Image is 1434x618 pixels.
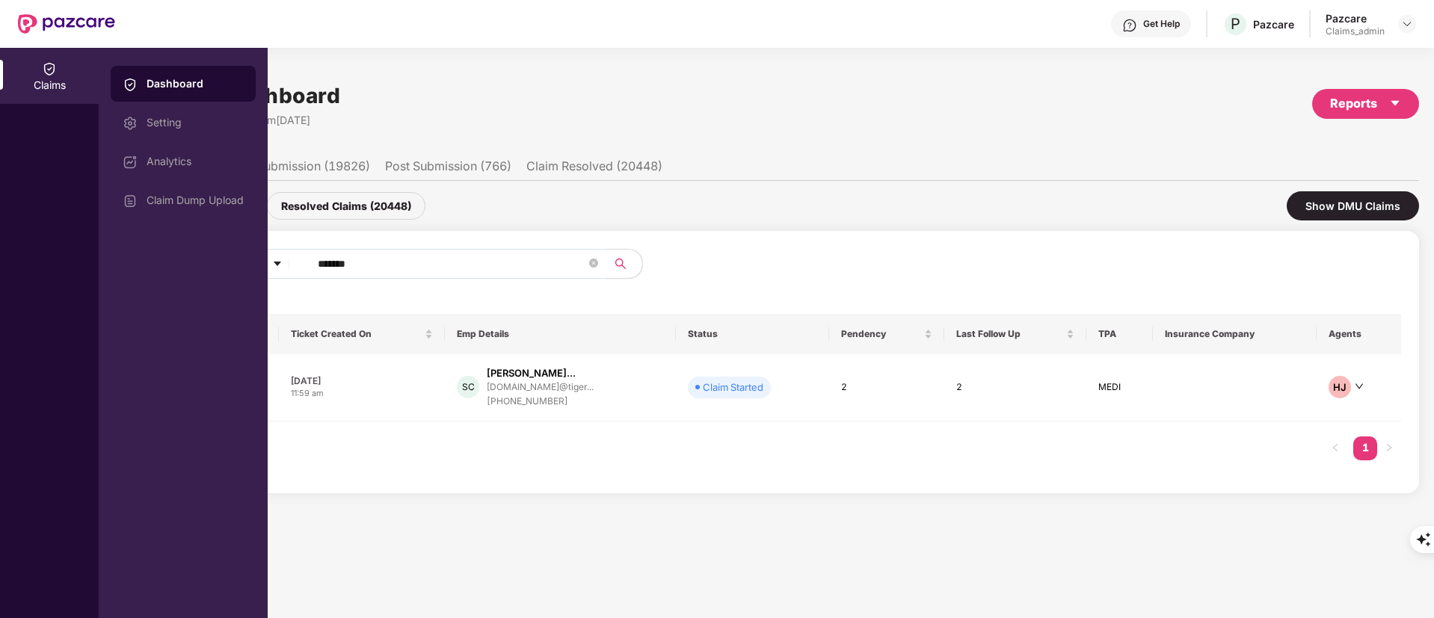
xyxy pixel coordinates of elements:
div: Claim Started [703,380,763,395]
img: svg+xml;base64,PHN2ZyBpZD0iQ2xhaW0iIHhtbG5zPSJodHRwOi8vd3d3LnczLm9yZy8yMDAwL3N2ZyIgd2lkdGg9IjIwIi... [42,61,57,76]
th: Pendency [829,314,944,354]
div: SC [457,376,479,398]
span: search [606,258,635,270]
li: Claim Resolved (20448) [526,158,662,180]
button: search [606,249,643,279]
div: Analytics [147,155,244,167]
td: 2 [944,354,1087,421]
div: [DOMAIN_NAME]@tiger... [487,382,594,392]
td: MEDI [1086,354,1153,421]
th: Emp Details [445,314,676,354]
div: [PHONE_NUMBER] [487,395,594,409]
span: Ticket Created On [291,328,422,340]
th: Agents [1317,314,1401,354]
th: Status [676,314,829,354]
img: svg+xml;base64,PHN2ZyBpZD0iSGVscC0zMngzMiIgeG1sbnM9Imh0dHA6Ly93d3cudzMub3JnLzIwMDAvc3ZnIiB3aWR0aD... [1122,18,1137,33]
div: Claim Dump Upload [147,194,244,206]
img: svg+xml;base64,PHN2ZyBpZD0iRGFzaGJvYXJkIiB4bWxucz0iaHR0cDovL3d3dy53My5vcmcvMjAwMC9zdmciIHdpZHRoPS... [123,155,138,170]
img: svg+xml;base64,PHN2ZyBpZD0iVXBsb2FkX0xvZ3MiIGRhdGEtbmFtZT0iVXBsb2FkIExvZ3MiIHhtbG5zPSJodHRwOi8vd3... [123,194,138,208]
div: Show DMU Claims [1287,191,1419,220]
span: close-circle [589,257,598,271]
span: Last Follow Up [956,328,1064,340]
span: Pendency [841,328,921,340]
a: 1 [1353,436,1377,459]
div: Resolved Claims (20448) [267,192,425,220]
div: [DATE] [291,374,433,387]
img: New Pazcare Logo [18,14,115,34]
img: svg+xml;base64,PHN2ZyBpZD0iU2V0dGluZy0yMHgyMCIgeG1sbnM9Imh0dHA6Ly93d3cudzMub3JnLzIwMDAvc3ZnIiB3aW... [123,116,138,131]
img: svg+xml;base64,PHN2ZyBpZD0iRHJvcGRvd24tMzJ4MzIiIHhtbG5zPSJodHRwOi8vd3d3LnczLm9yZy8yMDAwL3N2ZyIgd2... [1401,18,1413,30]
div: Pazcare [1253,17,1294,31]
span: caret-down [1389,97,1401,109]
li: Next Page [1377,436,1401,460]
div: HJ [1329,376,1351,398]
th: Last Follow Up [944,314,1087,354]
li: 1 [1353,436,1377,460]
span: caret-down [272,259,283,271]
td: 2 [829,354,944,421]
button: left [1323,436,1347,460]
div: Setting [147,117,244,129]
li: Pre Submission (19826) [235,158,370,180]
div: Dashboard [147,76,244,91]
span: down [1355,382,1364,391]
th: Ticket Created On [279,314,445,354]
th: TPA [1086,314,1153,354]
img: svg+xml;base64,PHN2ZyBpZD0iQ2xhaW0iIHhtbG5zPSJodHRwOi8vd3d3LnczLm9yZy8yMDAwL3N2ZyIgd2lkdGg9IjIwIi... [123,77,138,92]
div: Get Help [1143,18,1180,30]
div: Pazcare [1326,11,1385,25]
div: [PERSON_NAME]... [487,366,576,380]
span: left [1331,443,1340,452]
button: right [1377,436,1401,460]
th: Insurance Company [1153,314,1316,354]
span: close-circle [589,259,598,268]
div: 11:59 am [291,387,433,400]
div: Reports [1330,94,1401,113]
div: Claims_admin [1326,25,1385,37]
span: right [1385,443,1394,452]
li: Post Submission (766) [385,158,511,180]
li: Previous Page [1323,436,1347,460]
span: P [1231,15,1240,33]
